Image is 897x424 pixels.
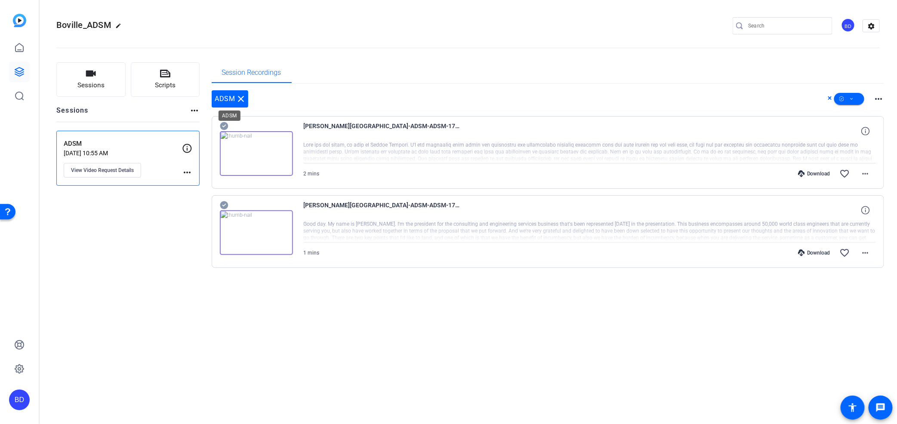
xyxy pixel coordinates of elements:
div: Download [794,249,835,256]
p: [DATE] 10:55 AM [64,150,182,157]
mat-icon: edit [115,23,126,33]
mat-icon: favorite_border [840,169,850,179]
img: thumb-nail [220,131,293,176]
span: Scripts [155,80,176,90]
div: BD [841,18,855,32]
button: View Video Request Details [64,163,141,178]
div: Download [794,170,835,177]
span: Session Recordings [222,69,281,76]
mat-icon: more_horiz [189,105,200,116]
mat-icon: close [236,94,247,104]
span: [PERSON_NAME][GEOGRAPHIC_DATA]-ADSM-ADSM-1739367783172-webcam [304,121,463,141]
h2: Sessions [56,105,89,122]
img: thumb-nail [220,210,293,255]
input: Search [748,21,826,31]
p: ADSM [64,139,182,149]
button: Sessions [56,62,126,97]
mat-icon: more_horiz [860,169,871,179]
mat-icon: more_horiz [182,167,192,178]
span: Boville_ADSM [56,20,111,30]
mat-icon: more_horiz [874,94,884,104]
span: 1 mins [304,250,320,256]
span: View Video Request Details [71,167,134,174]
div: BD [9,390,30,410]
ngx-avatar: Baron Dorff [841,18,856,33]
img: blue-gradient.svg [13,14,26,27]
button: Scripts [131,62,200,97]
span: Sessions [77,80,105,90]
div: ADSM [212,90,248,108]
mat-icon: message [875,402,886,413]
mat-icon: favorite_border [840,248,850,258]
mat-icon: accessibility [848,402,858,413]
mat-icon: more_horiz [860,248,871,258]
span: [PERSON_NAME][GEOGRAPHIC_DATA]-ADSM-ADSM-1739367673408-webcam [304,200,463,221]
span: 2 mins [304,171,320,177]
mat-icon: settings [863,20,880,33]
